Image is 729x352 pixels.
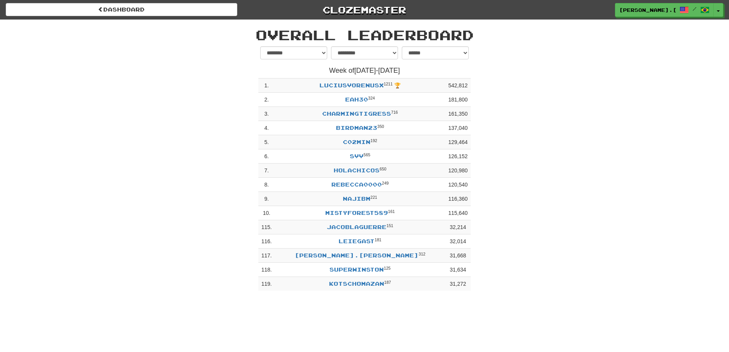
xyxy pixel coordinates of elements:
[387,223,393,228] sup: Level 151
[325,210,388,216] a: MistyForest589
[258,192,275,206] td: 9 .
[445,107,471,121] td: 161,350
[377,124,384,129] sup: Level 350
[445,79,471,93] td: 542,812
[331,181,382,188] a: Rebecca0000
[258,93,275,107] td: 2 .
[258,206,275,220] td: 10 .
[350,153,364,159] a: svv
[445,192,471,206] td: 116,360
[445,249,471,263] td: 31,668
[445,121,471,135] td: 137,040
[343,139,370,145] a: c02min
[249,3,480,16] a: Clozemaster
[445,149,471,164] td: 126,152
[445,277,471,291] td: 31,272
[320,82,384,88] a: LuciusVorenusX
[445,178,471,192] td: 120,540
[445,135,471,149] td: 129,464
[295,252,419,259] a: [PERSON_NAME].[PERSON_NAME]
[329,266,384,273] a: superwinston
[258,277,275,291] td: 119 .
[258,121,275,135] td: 4 .
[382,181,389,185] sup: Level 249
[327,224,387,230] a: jacoblaguerre
[258,234,275,249] td: 116 .
[693,6,696,11] span: /
[258,263,275,277] td: 118 .
[445,234,471,249] td: 32,014
[258,220,275,234] td: 115 .
[370,195,377,200] sup: Level 221
[258,135,275,149] td: 5 .
[615,3,714,17] a: [PERSON_NAME].[PERSON_NAME] /
[329,280,384,287] a: Kotschomazan
[380,167,387,171] sup: Level 650
[375,237,382,242] sup: Level 181
[445,263,471,277] td: 31,634
[322,110,391,117] a: CharmingTigress
[391,110,398,115] sup: Level 716
[364,152,370,157] sup: Level 565
[343,195,370,202] a: NajibM
[384,280,391,285] sup: Level 187
[147,27,583,43] h1: Overall Leaderboard
[258,67,471,75] h4: Week of [DATE] - [DATE]
[258,79,275,93] td: 1 .
[384,82,393,86] sup: Level 1211
[445,93,471,107] td: 181,800
[258,149,275,164] td: 6 .
[258,178,275,192] td: 8 .
[388,209,395,214] sup: Level 161
[384,266,391,270] sup: Level 125
[334,167,380,174] a: Holachicos
[445,220,471,234] td: 32,214
[368,96,375,100] sup: Level 324
[370,138,377,143] sup: Level 192
[619,7,676,13] span: [PERSON_NAME].[PERSON_NAME]
[339,238,375,244] a: Leiegast
[336,124,377,131] a: birdman23
[445,164,471,178] td: 120,980
[6,3,237,16] a: dashboard
[419,252,426,256] sup: Level 312
[394,82,401,88] span: 🏆
[258,164,275,178] td: 7 .
[258,107,275,121] td: 3 .
[258,249,275,263] td: 117 .
[445,206,471,220] td: 115,640
[345,96,368,103] a: EAH30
